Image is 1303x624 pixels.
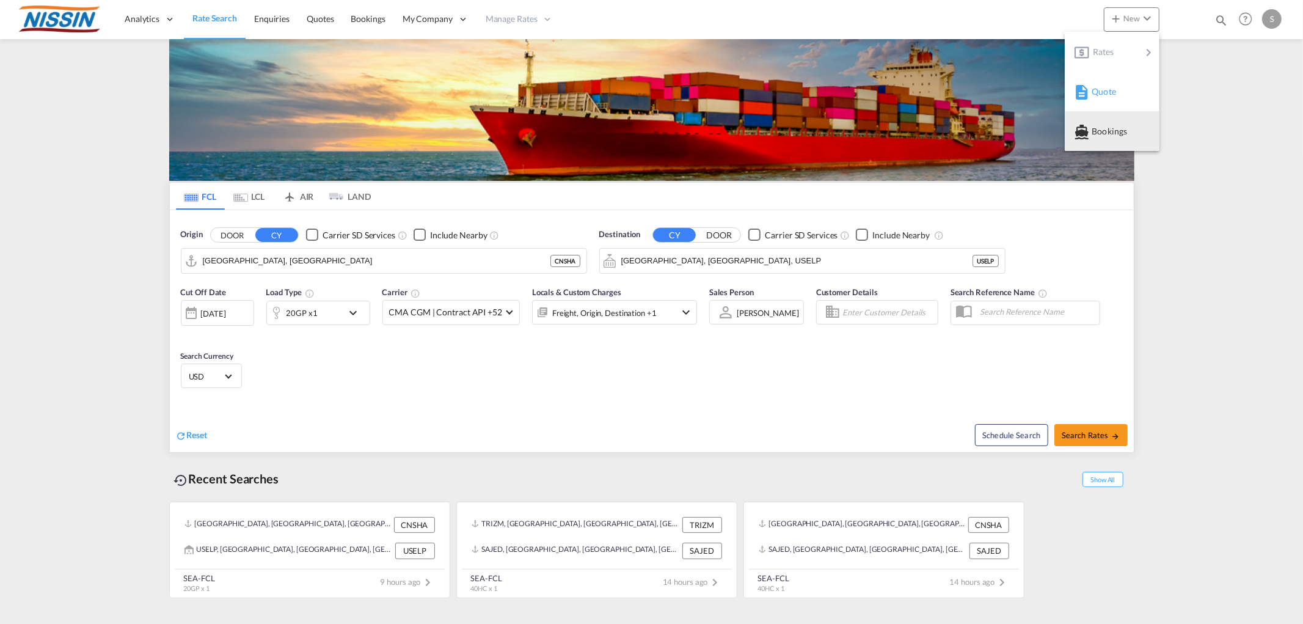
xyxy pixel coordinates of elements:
[1092,79,1105,104] span: Quote
[1065,111,1159,151] button: Bookings
[1092,119,1105,144] span: Bookings
[1075,76,1150,107] div: Quote
[1065,72,1159,111] button: Quote
[1093,40,1108,64] span: Rates
[1075,116,1150,147] div: Bookings
[1142,45,1156,60] md-icon: icon-chevron-right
